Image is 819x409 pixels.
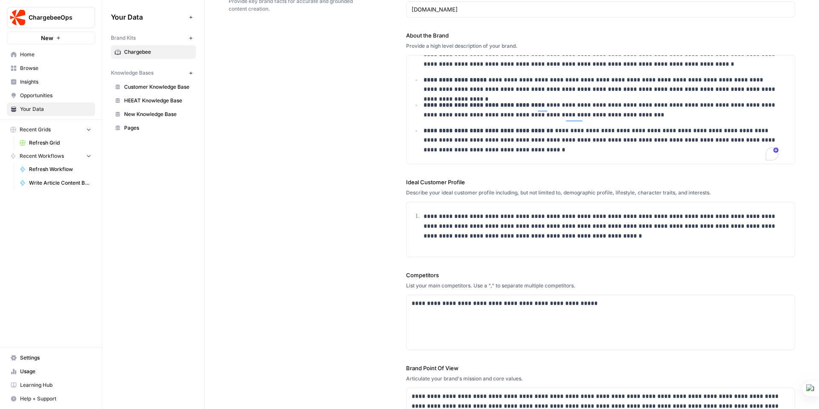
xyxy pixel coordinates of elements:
[124,48,192,56] span: Chargebee
[29,165,91,173] span: Refresh Workflow
[29,179,91,187] span: Write Article Content Brief
[7,7,95,28] button: Workspace: ChargebeeOps
[111,34,136,42] span: Brand Kits
[7,32,95,44] button: New
[406,375,795,383] div: Articulate your brand's mission and core values.
[7,75,95,89] a: Insights
[111,121,196,135] a: Pages
[124,110,192,118] span: New Knowledge Base
[20,92,91,99] span: Opportunities
[29,139,91,147] span: Refresh Grid
[406,189,795,197] div: Describe your ideal customer profile including, but not limited to, demographic profile, lifestyl...
[7,123,95,136] button: Recent Grids
[7,378,95,392] a: Learning Hub
[16,136,95,150] a: Refresh Grid
[16,176,95,190] a: Write Article Content Brief
[124,124,192,132] span: Pages
[406,364,795,372] label: Brand Point Of View
[20,126,51,133] span: Recent Grids
[20,64,91,72] span: Browse
[20,395,91,403] span: Help + Support
[10,10,25,25] img: ChargebeeOps Logo
[124,83,192,91] span: Customer Knowledge Base
[406,42,795,50] div: Provide a high level description of your brand.
[20,78,91,86] span: Insights
[16,162,95,176] a: Refresh Workflow
[20,381,91,389] span: Learning Hub
[7,89,95,102] a: Opportunities
[111,12,186,22] span: Your Data
[111,69,154,77] span: Knowledge Bases
[111,107,196,121] a: New Knowledge Base
[7,351,95,365] a: Settings
[412,5,790,14] input: www.sundaysoccer.com
[406,31,795,40] label: About the Brand
[406,178,795,186] label: Ideal Customer Profile
[7,102,95,116] a: Your Data
[406,282,795,290] div: List your main competitors. Use a "," to separate multiple competitors.
[406,271,795,279] label: Competitors
[20,354,91,362] span: Settings
[20,152,64,160] span: Recent Workflows
[7,48,95,61] a: Home
[7,392,95,406] button: Help + Support
[20,105,91,113] span: Your Data
[7,365,95,378] a: Usage
[29,13,80,22] span: ChargebeeOps
[20,51,91,58] span: Home
[7,61,95,75] a: Browse
[111,94,196,107] a: HEEAT Knowledge Base
[111,80,196,94] a: Customer Knowledge Base
[7,150,95,162] button: Recent Workflows
[124,97,192,104] span: HEEAT Knowledge Base
[20,368,91,375] span: Usage
[41,34,53,42] span: New
[111,45,196,59] a: Chargebee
